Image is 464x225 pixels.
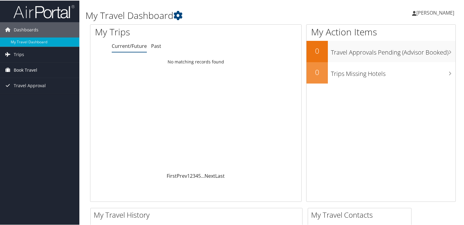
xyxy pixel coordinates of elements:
[90,56,301,67] td: No matching records found
[177,172,187,179] a: Prev
[95,25,209,38] h1: My Trips
[14,22,38,37] span: Dashboards
[14,62,37,77] span: Book Travel
[167,172,177,179] a: First
[306,40,455,62] a: 0Travel Approvals Pending (Advisor Booked)
[198,172,201,179] a: 5
[306,45,328,55] h2: 0
[14,46,24,62] span: Trips
[306,62,455,83] a: 0Trips Missing Hotels
[331,45,455,56] h3: Travel Approvals Pending (Advisor Booked)
[306,66,328,77] h2: 0
[215,172,225,179] a: Last
[112,42,147,49] a: Current/Future
[311,209,411,220] h2: My Travel Contacts
[187,172,190,179] a: 1
[94,209,302,220] h2: My Travel History
[416,9,454,16] span: [PERSON_NAME]
[14,77,46,93] span: Travel Approval
[151,42,161,49] a: Past
[193,172,195,179] a: 3
[195,172,198,179] a: 4
[412,3,460,21] a: [PERSON_NAME]
[13,4,74,18] img: airportal-logo.png
[306,25,455,38] h1: My Action Items
[201,172,205,179] span: …
[190,172,193,179] a: 2
[331,66,455,77] h3: Trips Missing Hotels
[205,172,215,179] a: Next
[85,9,335,21] h1: My Travel Dashboard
